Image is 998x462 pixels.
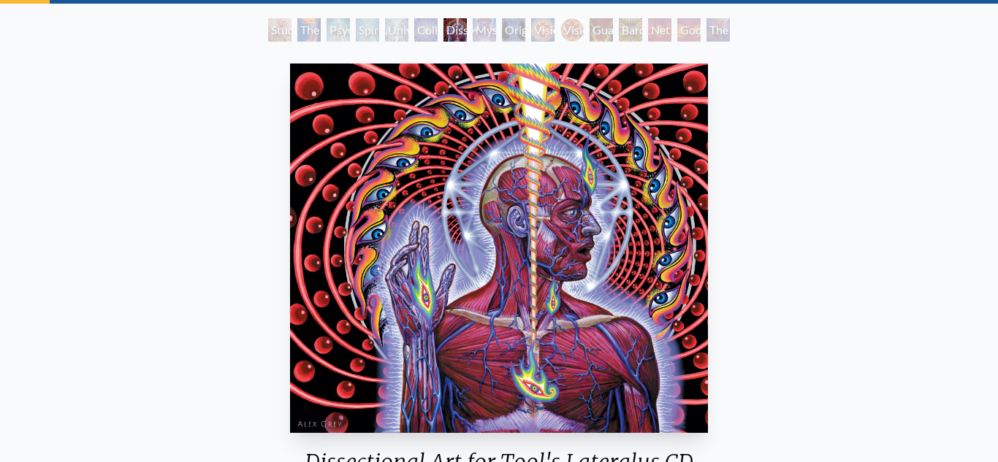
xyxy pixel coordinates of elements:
div: Mystic Eye [473,18,496,42]
div: Vision Crystal [531,18,555,42]
div: Spiritual Energy System [356,18,379,42]
div: Dissectional Art for Tool's Lateralus CD [443,18,467,42]
div: The Great Turn [706,18,730,42]
div: Vision [PERSON_NAME] [560,18,584,42]
div: Guardian of Infinite Vision [590,18,613,42]
div: Godself [677,18,701,42]
div: Bardo Being [619,18,642,42]
div: Collective Vision [414,18,438,42]
div: Net of Being [648,18,671,42]
div: Study for the Great Turn [268,18,292,42]
div: The Torch [297,18,321,42]
div: Original Face [502,18,525,42]
div: Psychic Energy System [327,18,350,42]
div: Universal Mind Lattice [385,18,408,42]
img: tool-dissectional-alex-grey-watermarked.jpg [290,63,708,433]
